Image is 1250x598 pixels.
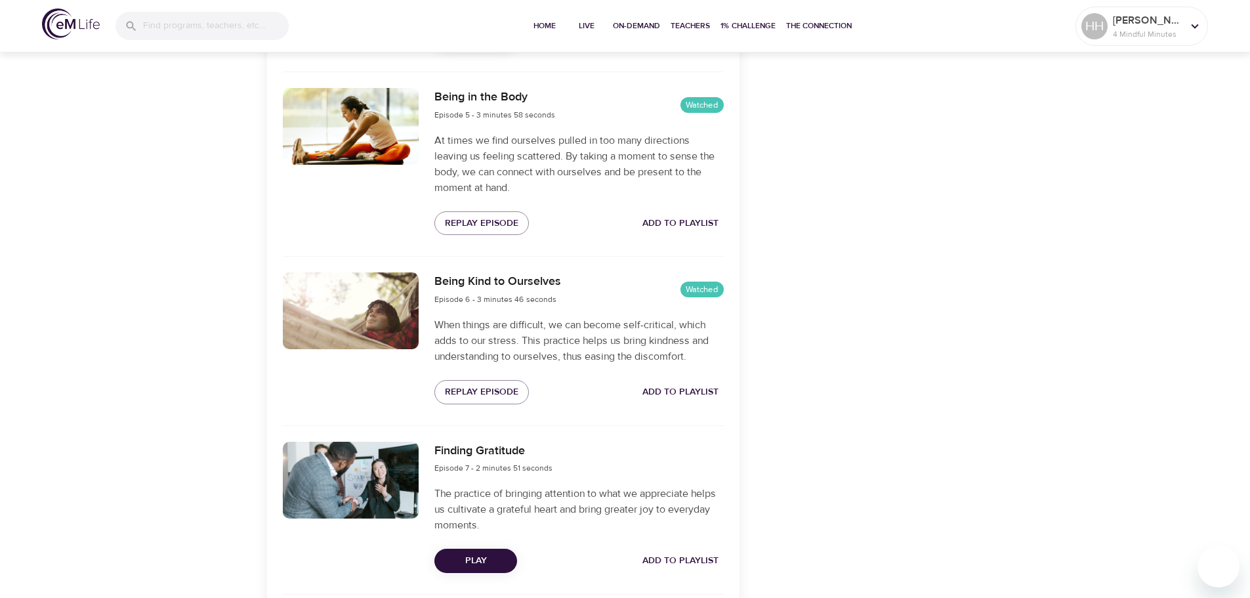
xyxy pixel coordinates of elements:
[642,384,719,400] span: Add to Playlist
[680,99,724,112] span: Watched
[786,19,852,33] span: The Connection
[143,12,289,40] input: Find programs, teachers, etc...
[637,549,724,573] button: Add to Playlist
[571,19,602,33] span: Live
[434,442,552,461] h6: Finding Gratitude
[637,380,724,404] button: Add to Playlist
[1081,13,1108,39] div: HH
[434,110,555,120] span: Episode 5 - 3 minutes 58 seconds
[1198,545,1240,587] iframe: Button to launch messaging window
[671,19,710,33] span: Teachers
[720,19,776,33] span: 1% Challenge
[642,215,719,232] span: Add to Playlist
[680,284,724,296] span: Watched
[434,380,529,404] button: Replay Episode
[445,384,518,400] span: Replay Episode
[637,211,724,236] button: Add to Playlist
[434,272,561,291] h6: Being Kind to Ourselves
[42,9,100,39] img: logo
[434,549,517,573] button: Play
[434,463,552,473] span: Episode 7 - 2 minutes 51 seconds
[445,553,507,569] span: Play
[434,133,723,196] p: At times we find ourselves pulled in too many directions leaving us feeling scattered. By taking ...
[445,215,518,232] span: Replay Episode
[642,553,719,569] span: Add to Playlist
[1113,12,1182,28] p: [PERSON_NAME]
[613,19,660,33] span: On-Demand
[434,486,723,533] p: The practice of bringing attention to what we appreciate helps us cultivate a grateful heart and ...
[434,317,723,364] p: When things are difficult, we can become self-critical, which adds to our stress. This practice h...
[434,88,555,107] h6: Being in the Body
[434,294,556,305] span: Episode 6 - 3 minutes 46 seconds
[1113,28,1182,40] p: 4 Mindful Minutes
[529,19,560,33] span: Home
[434,211,529,236] button: Replay Episode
